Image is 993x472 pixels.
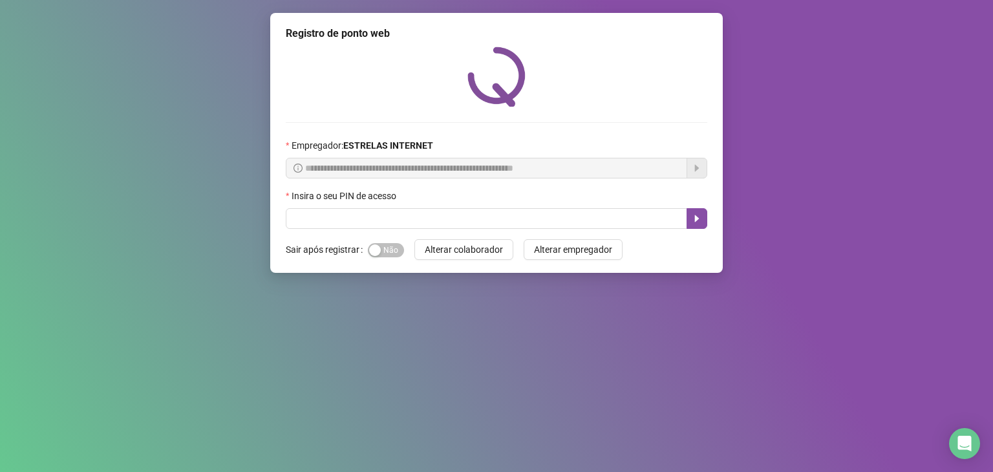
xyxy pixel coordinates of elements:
[286,26,707,41] div: Registro de ponto web
[692,213,702,224] span: caret-right
[286,189,405,203] label: Insira o seu PIN de acesso
[292,138,433,153] span: Empregador :
[414,239,513,260] button: Alterar colaborador
[343,140,433,151] strong: ESTRELAS INTERNET
[524,239,623,260] button: Alterar empregador
[467,47,526,107] img: QRPoint
[949,428,980,459] div: Open Intercom Messenger
[286,239,368,260] label: Sair após registrar
[534,242,612,257] span: Alterar empregador
[294,164,303,173] span: info-circle
[425,242,503,257] span: Alterar colaborador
